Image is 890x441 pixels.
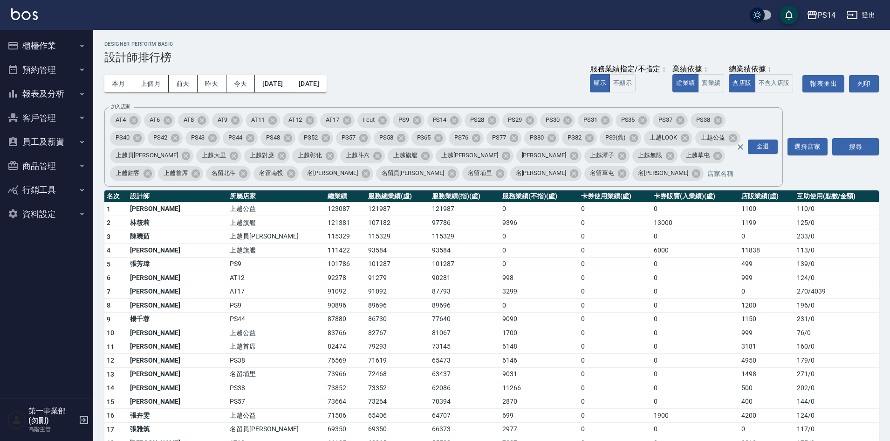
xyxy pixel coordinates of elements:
[579,257,651,271] td: 0
[510,168,572,178] span: 名[PERSON_NAME]
[107,412,115,419] span: 16
[411,131,446,146] div: PS65
[298,133,323,142] span: PS52
[579,312,651,326] td: 0
[325,340,366,354] td: 82474
[107,384,115,392] span: 14
[579,285,651,299] td: 0
[374,133,399,142] span: PS58
[227,354,325,368] td: PS38
[651,190,739,203] th: 卡券販賣(入業績)(虛)
[325,299,366,313] td: 90896
[787,138,828,155] button: 選擇店家
[4,130,89,154] button: 員工及薪資
[578,113,613,128] div: PS31
[739,312,794,326] td: 1150
[298,131,333,146] div: PS52
[430,244,500,258] td: 93584
[388,148,433,163] div: 上越旗艦
[107,315,110,323] span: 9
[366,340,430,354] td: 79293
[340,148,385,163] div: 上越斗六
[107,357,115,364] span: 12
[366,285,430,299] td: 91092
[739,216,794,230] td: 1199
[436,148,513,163] div: 上越[PERSON_NAME]
[430,340,500,354] td: 73145
[325,354,366,368] td: 76569
[227,230,325,244] td: 上越員[PERSON_NAME]
[227,244,325,258] td: 上越旗艦
[579,299,651,313] td: 0
[357,115,380,125] span: I cut
[794,326,879,340] td: 76 / 0
[794,216,879,230] td: 125 / 0
[691,113,726,128] div: PS38
[244,151,280,160] span: 上越對應
[374,131,409,146] div: PS58
[698,74,724,92] button: 實業績
[320,113,355,128] div: AT17
[336,133,361,142] span: PS57
[178,115,199,125] span: AT8
[794,271,879,285] td: 124 / 0
[110,131,145,146] div: PS40
[755,74,794,92] button: 不含入店販
[128,326,227,340] td: [PERSON_NAME]
[253,168,289,178] span: 名留南投
[524,133,549,142] span: PS80
[366,244,430,258] td: 93584
[500,312,579,326] td: 9090
[739,271,794,285] td: 999
[111,103,130,110] label: 加入店家
[794,202,879,216] td: 110 / 0
[110,133,135,142] span: PS40
[562,133,587,142] span: PS82
[578,115,603,125] span: PS31
[794,257,879,271] td: 139 / 0
[794,285,879,299] td: 270 / 4039
[739,326,794,340] td: 999
[739,257,794,271] td: 499
[336,131,371,146] div: PS57
[128,244,227,258] td: [PERSON_NAME]
[366,354,430,368] td: 71619
[128,216,227,230] td: 林筱莉
[244,148,289,163] div: 上越對應
[325,312,366,326] td: 87880
[366,257,430,271] td: 101287
[128,340,227,354] td: [PERSON_NAME]
[430,312,500,326] td: 77640
[107,219,110,226] span: 2
[227,340,325,354] td: 上越首席
[196,148,241,163] div: 上越大里
[110,151,184,160] span: 上越員[PERSON_NAME]
[802,75,844,92] button: 報表匯出
[500,326,579,340] td: 1700
[818,9,835,21] div: PS14
[436,151,503,160] span: 上越[PERSON_NAME]
[253,166,299,181] div: 名留南投
[28,425,76,434] p: 高階主管
[110,168,145,178] span: 上越鉑客
[651,312,739,326] td: 0
[227,257,325,271] td: PS9
[672,64,724,74] div: 業績依據：
[540,113,575,128] div: PS30
[107,398,115,406] span: 15
[227,216,325,230] td: 上越旗艦
[325,257,366,271] td: 101786
[104,41,879,47] h2: Designer Perform Basic
[500,190,579,203] th: 服務業績(不指)(虛)
[680,148,726,163] div: 上越草屯
[651,244,739,258] td: 6000
[691,115,716,125] span: PS38
[325,326,366,340] td: 83766
[260,131,295,146] div: PS48
[4,202,89,226] button: 資料設定
[107,274,110,281] span: 6
[651,354,739,368] td: 0
[223,133,248,142] span: PS44
[579,216,651,230] td: 0
[465,115,490,125] span: PS28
